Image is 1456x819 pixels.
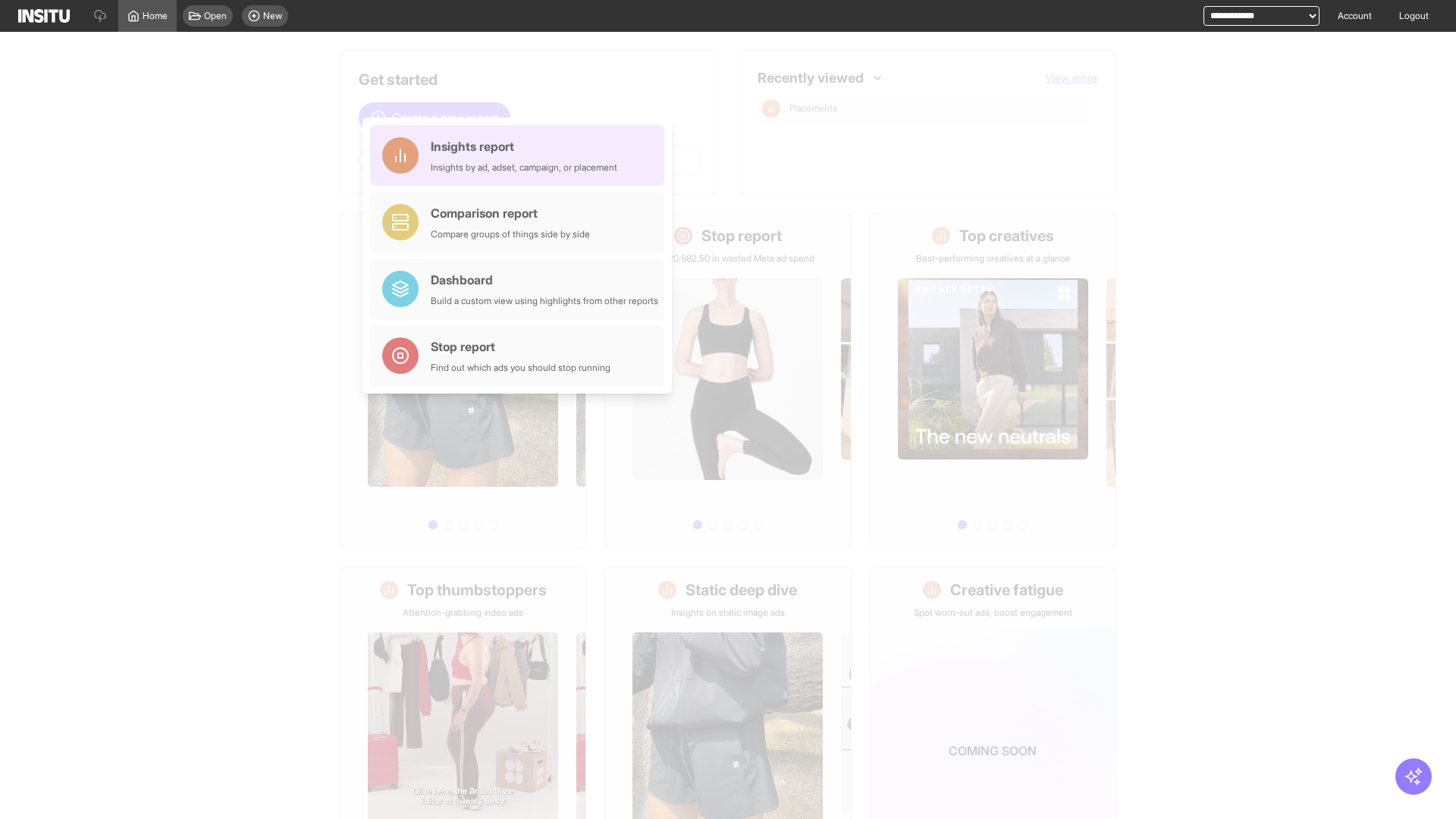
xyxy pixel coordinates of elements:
[263,10,282,22] span: New
[143,10,168,22] span: Home
[431,362,610,374] div: Find out which ads you should stop running
[18,9,70,23] img: Logo
[204,10,227,22] span: Open
[431,295,658,307] div: Build a custom view using highlights from other reports
[431,204,590,222] div: Comparison report
[431,271,658,289] div: Dashboard
[431,337,610,356] div: Stop report
[431,137,617,155] div: Insights report
[431,162,617,174] div: Insights by ad, adset, campaign, or placement
[431,228,590,240] div: Compare groups of things side by side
